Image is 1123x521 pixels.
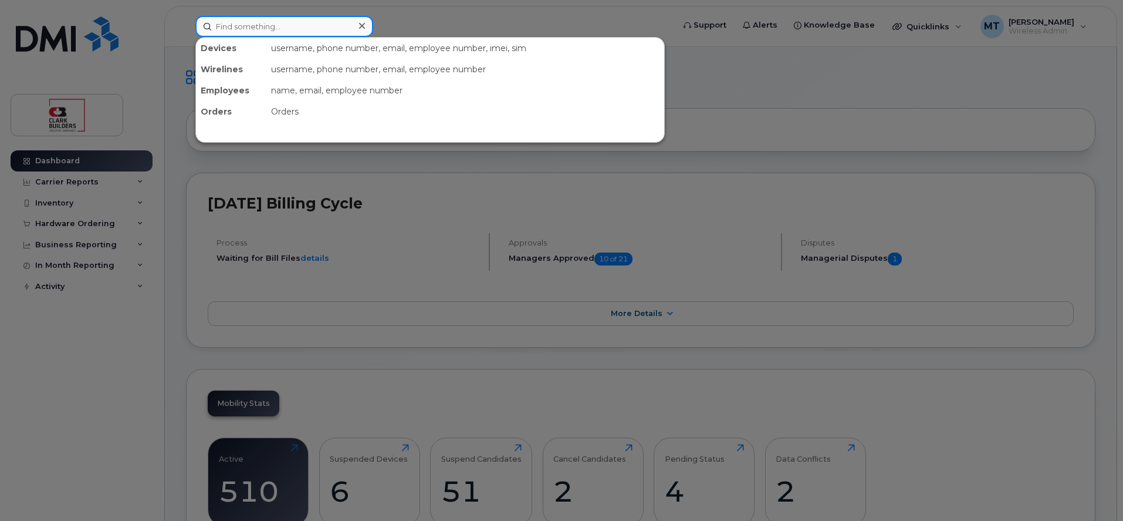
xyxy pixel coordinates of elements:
div: Orders [266,101,664,122]
div: username, phone number, email, employee number [266,59,664,80]
div: Orders [196,101,266,122]
div: name, email, employee number [266,80,664,101]
div: username, phone number, email, employee number, imei, sim [266,38,664,59]
div: Wirelines [196,59,266,80]
div: Devices [196,38,266,59]
iframe: Messenger Launcher [1072,470,1114,512]
div: Employees [196,80,266,101]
